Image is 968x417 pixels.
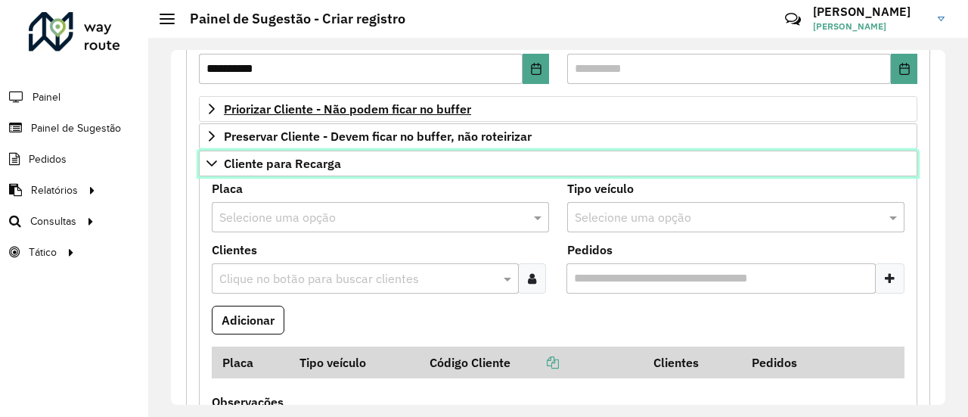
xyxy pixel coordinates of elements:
label: Clientes [212,241,257,259]
span: Relatórios [31,182,78,198]
span: Pedidos [29,151,67,167]
a: Priorizar Cliente - Não podem ficar no buffer [199,96,917,122]
span: Painel de Sugestão [31,120,121,136]
th: Placa [212,347,289,378]
label: Pedidos [567,241,613,259]
a: Contato Rápido [777,3,809,36]
span: [PERSON_NAME] [813,20,926,33]
span: Priorizar Cliente - Não podem ficar no buffer [224,103,471,115]
a: Copiar [510,355,559,370]
button: Choose Date [891,54,917,84]
h3: [PERSON_NAME] [813,5,926,19]
label: Observações [212,393,284,411]
a: Cliente para Recarga [199,151,917,176]
th: Tipo veículo [289,347,419,378]
label: Placa [212,179,243,198]
th: Pedidos [742,347,840,378]
span: Tático [29,244,57,260]
span: Preservar Cliente - Devem ficar no buffer, não roteirizar [224,130,532,142]
button: Adicionar [212,306,284,335]
th: Código Cliente [419,347,643,378]
span: Painel [33,89,60,105]
span: Cliente para Recarga [224,157,341,170]
label: Tipo veículo [567,179,634,198]
th: Clientes [643,347,741,378]
span: Consultas [30,213,76,229]
h2: Painel de Sugestão - Criar registro [175,11,405,27]
button: Choose Date [523,54,549,84]
a: Preservar Cliente - Devem ficar no buffer, não roteirizar [199,123,917,149]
